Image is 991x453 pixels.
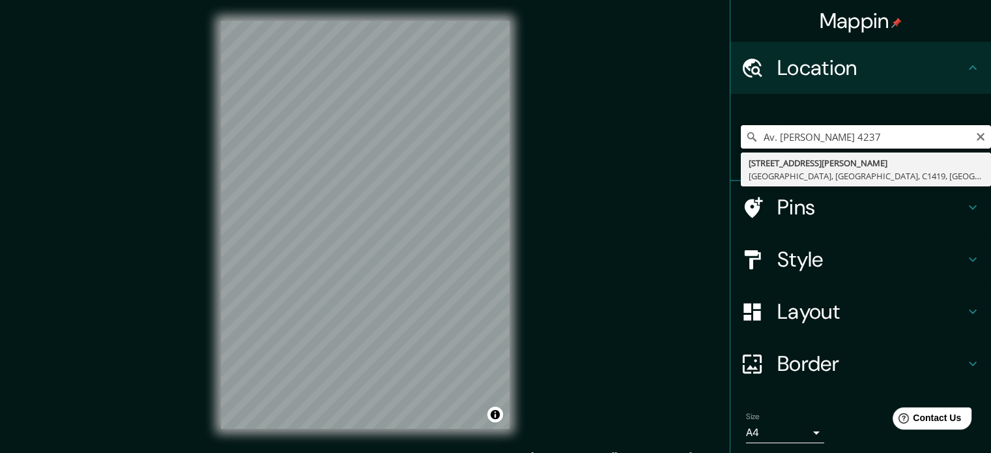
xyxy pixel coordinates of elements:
[749,156,983,169] div: [STREET_ADDRESS][PERSON_NAME]
[741,125,991,149] input: Pick your city or area
[746,422,824,443] div: A4
[221,21,510,429] canvas: Map
[487,407,503,422] button: Toggle attribution
[746,411,760,422] label: Size
[875,402,977,439] iframe: Help widget launcher
[777,351,965,377] h4: Border
[820,8,902,34] h4: Mappin
[730,285,991,338] div: Layout
[730,233,991,285] div: Style
[777,55,965,81] h4: Location
[777,246,965,272] h4: Style
[730,181,991,233] div: Pins
[777,299,965,325] h4: Layout
[730,338,991,390] div: Border
[975,130,986,142] button: Clear
[730,42,991,94] div: Location
[777,194,965,220] h4: Pins
[891,18,902,28] img: pin-icon.png
[749,169,983,183] div: [GEOGRAPHIC_DATA], [GEOGRAPHIC_DATA], C1419, [GEOGRAPHIC_DATA]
